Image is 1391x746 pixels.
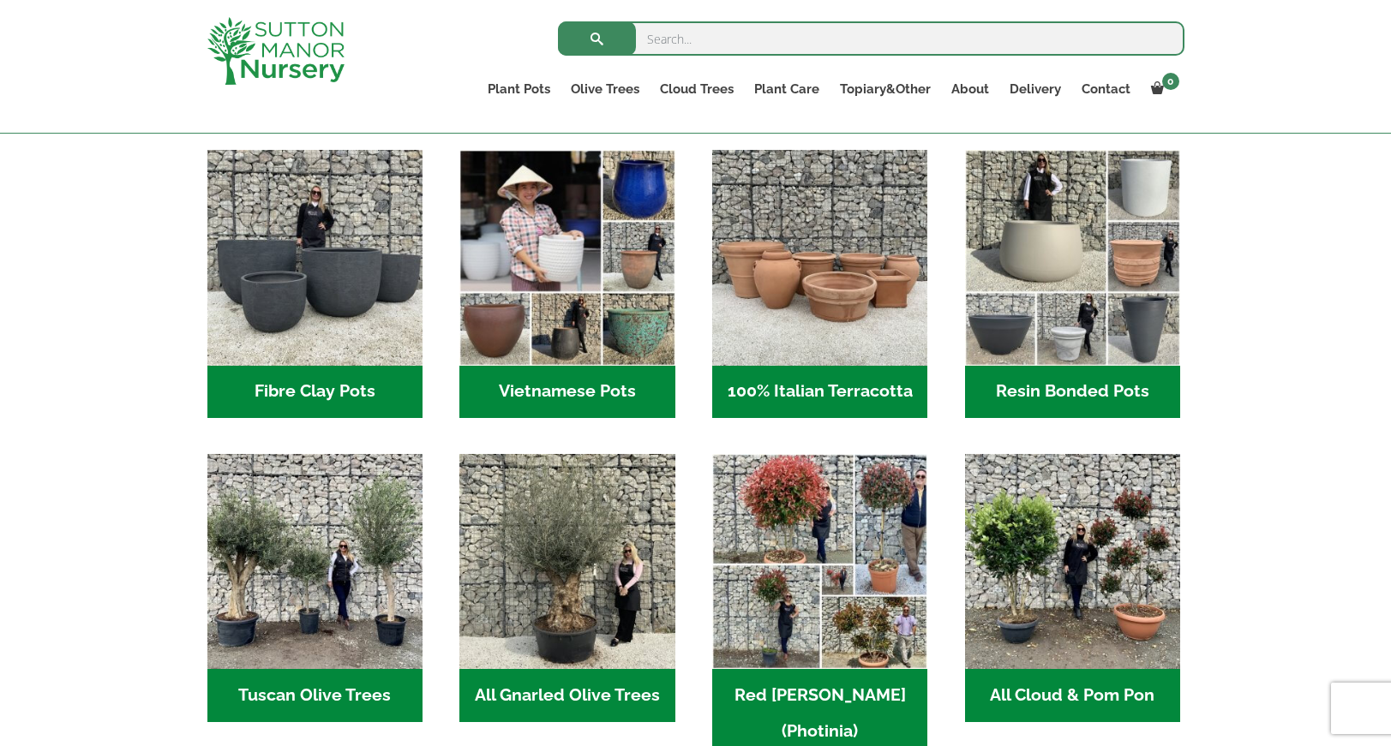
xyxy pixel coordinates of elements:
h2: Tuscan Olive Trees [207,669,423,722]
h2: All Cloud & Pom Pon [965,669,1180,722]
img: Home - A124EB98 0980 45A7 B835 C04B779F7765 [965,454,1180,669]
a: Visit product category Tuscan Olive Trees [207,454,423,722]
a: Plant Pots [477,77,561,101]
h2: Fibre Clay Pots [207,366,423,419]
img: Home - F5A23A45 75B5 4929 8FB2 454246946332 [712,454,927,669]
a: Olive Trees [561,77,650,101]
a: Plant Care [744,77,830,101]
img: Home - 5833C5B7 31D0 4C3A 8E42 DB494A1738DB [459,454,675,669]
a: Visit product category All Cloud & Pom Pon [965,454,1180,722]
a: Visit product category Fibre Clay Pots [207,150,423,418]
h2: Resin Bonded Pots [965,366,1180,419]
a: Topiary&Other [830,77,941,101]
img: logo [207,17,345,85]
a: About [941,77,999,101]
input: Search... [558,21,1184,56]
a: 0 [1141,77,1184,101]
img: Home - 7716AD77 15EA 4607 B135 B37375859F10 [207,454,423,669]
img: Home - 1B137C32 8D99 4B1A AA2F 25D5E514E47D 1 105 c [712,150,927,365]
a: Visit product category All Gnarled Olive Trees [459,454,675,722]
a: Visit product category 100% Italian Terracotta [712,150,927,418]
a: Visit product category Vietnamese Pots [459,150,675,418]
img: Home - 67232D1B A461 444F B0F6 BDEDC2C7E10B 1 105 c [965,150,1180,365]
a: Visit product category Resin Bonded Pots [965,150,1180,418]
img: Home - 6E921A5B 9E2F 4B13 AB99 4EF601C89C59 1 105 c [459,150,675,365]
h2: 100% Italian Terracotta [712,366,927,419]
a: Cloud Trees [650,77,744,101]
img: Home - 8194B7A3 2818 4562 B9DD 4EBD5DC21C71 1 105 c 1 [207,150,423,365]
h2: Vietnamese Pots [459,366,675,419]
span: 0 [1162,73,1179,90]
a: Contact [1071,77,1141,101]
a: Delivery [999,77,1071,101]
h2: All Gnarled Olive Trees [459,669,675,722]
